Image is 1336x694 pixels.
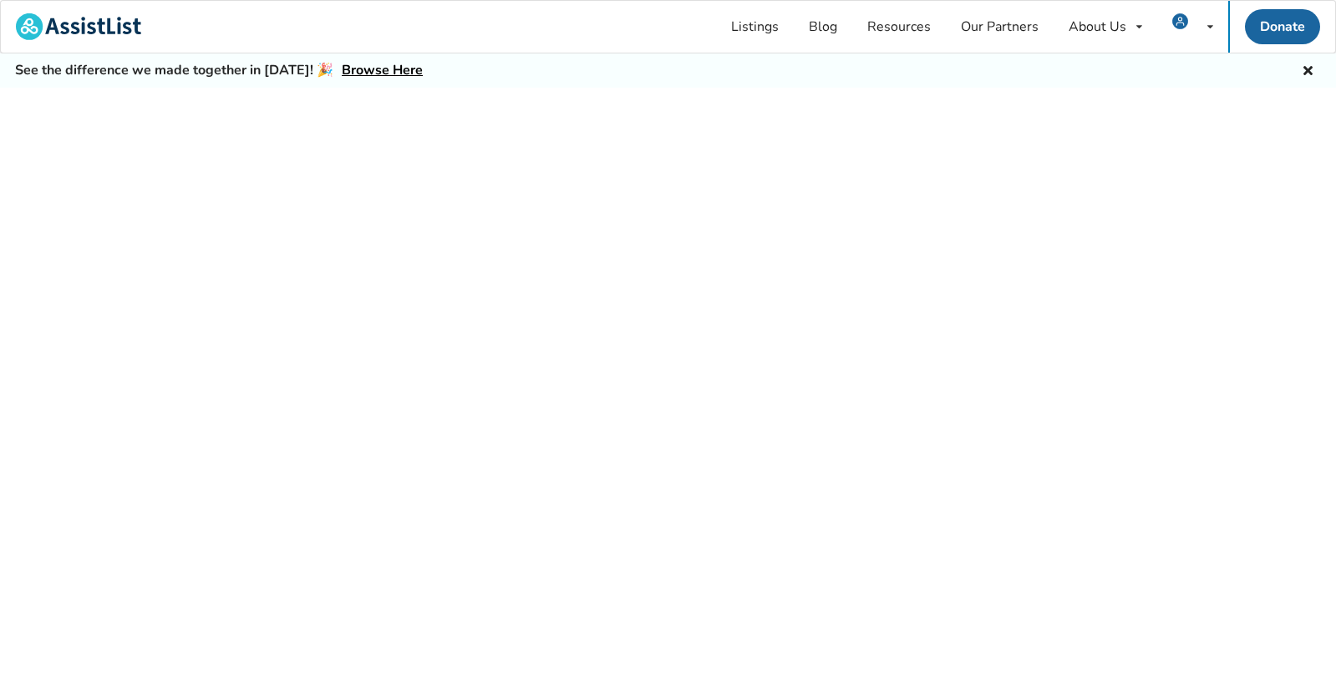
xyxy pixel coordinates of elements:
img: assistlist-logo [16,13,141,40]
a: Our Partners [946,1,1054,53]
a: Listings [716,1,794,53]
a: Browse Here [342,61,423,79]
img: user icon [1172,13,1188,29]
h5: See the difference we made together in [DATE]! 🎉 [15,62,423,79]
a: Resources [852,1,946,53]
a: Donate [1245,9,1320,44]
div: About Us [1069,20,1126,33]
a: Blog [794,1,852,53]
